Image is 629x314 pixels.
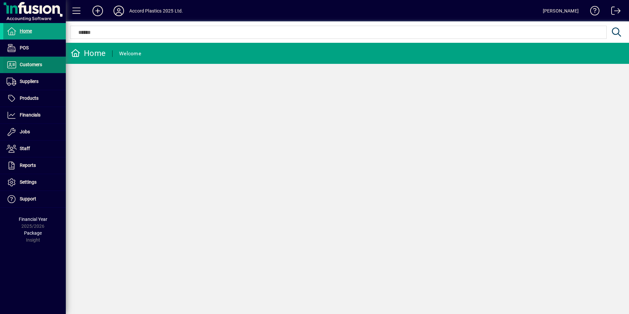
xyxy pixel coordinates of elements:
span: Home [20,28,32,34]
a: Jobs [3,124,66,140]
a: POS [3,40,66,56]
a: Financials [3,107,66,123]
a: Suppliers [3,73,66,90]
span: Financials [20,112,40,118]
span: Jobs [20,129,30,134]
button: Profile [108,5,129,17]
span: Reports [20,163,36,168]
div: Home [71,48,106,59]
span: Products [20,95,38,101]
div: [PERSON_NAME] [543,6,579,16]
a: Support [3,191,66,207]
a: Reports [3,157,66,174]
a: Staff [3,141,66,157]
span: Staff [20,146,30,151]
a: Products [3,90,66,107]
a: Knowledge Base [585,1,600,23]
span: Financial Year [19,217,47,222]
span: Settings [20,179,37,185]
span: Suppliers [20,79,38,84]
span: Customers [20,62,42,67]
span: Package [24,230,42,236]
a: Logout [606,1,621,23]
button: Add [87,5,108,17]
span: Support [20,196,36,201]
span: POS [20,45,29,50]
div: Accord Plastics 2025 Ltd. [129,6,183,16]
a: Settings [3,174,66,191]
div: Welcome [119,48,141,59]
a: Customers [3,57,66,73]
